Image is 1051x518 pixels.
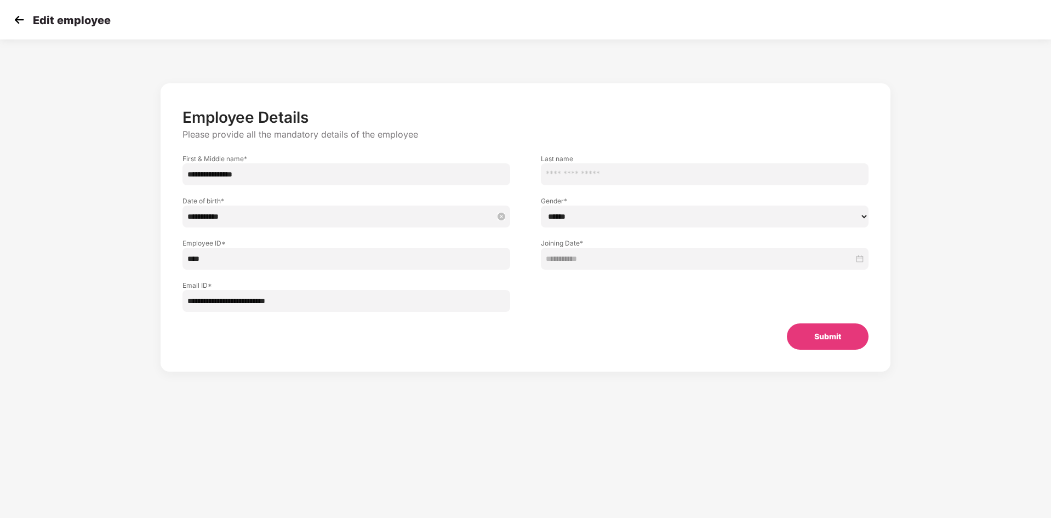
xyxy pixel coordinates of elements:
span: close-circle [498,213,505,220]
label: Date of birth [182,196,510,206]
button: Submit [787,323,869,350]
label: Gender [541,196,869,206]
label: Last name [541,154,869,163]
p: Please provide all the mandatory details of the employee [182,129,869,140]
p: Edit employee [33,14,111,27]
p: Employee Details [182,108,869,127]
label: Email ID [182,281,510,290]
label: Joining Date [541,238,869,248]
label: First & Middle name [182,154,510,163]
img: svg+xml;base64,PHN2ZyB4bWxucz0iaHR0cDovL3d3dy53My5vcmcvMjAwMC9zdmciIHdpZHRoPSIzMCIgaGVpZ2h0PSIzMC... [11,12,27,28]
label: Employee ID [182,238,510,248]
